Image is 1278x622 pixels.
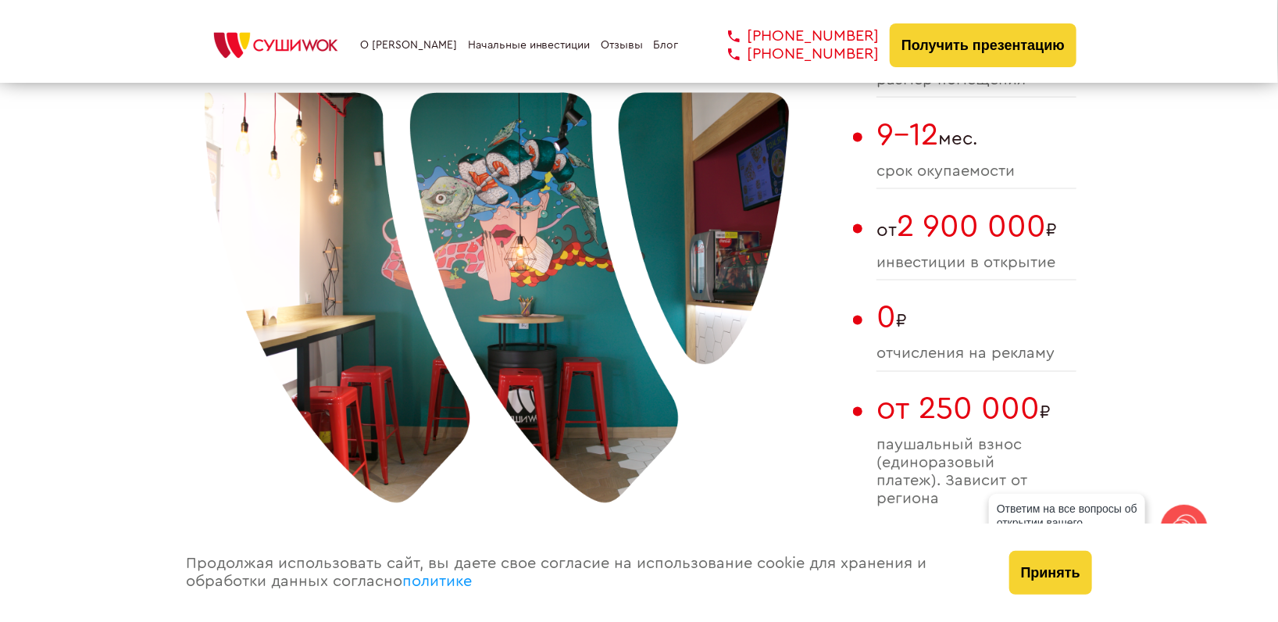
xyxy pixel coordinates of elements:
[876,437,1076,509] span: паушальный взнос (единоразовый платеж). Зависит от региона
[601,39,643,52] a: Отзывы
[876,345,1076,363] span: отчисления на рекламу
[705,27,880,45] a: [PHONE_NUMBER]
[876,394,1040,425] span: от 250 000
[989,494,1145,552] div: Ответим на все вопросы об открытии вашего [PERSON_NAME]!
[360,39,457,52] a: О [PERSON_NAME]
[876,300,1076,336] span: ₽
[876,209,1076,245] span: от ₽
[402,574,472,589] a: политике
[705,45,880,63] a: [PHONE_NUMBER]
[876,163,1076,181] span: cрок окупаемости
[876,117,1076,153] span: мес.
[468,39,591,52] a: Начальные инвестиции
[876,302,896,334] span: 0
[876,391,1076,427] span: ₽
[653,39,678,52] a: Блог
[890,23,1076,67] button: Получить презентацию
[202,28,350,63] img: СУШИWOK
[876,120,938,151] span: 9-12
[1009,551,1092,595] button: Принять
[876,254,1076,272] span: инвестиции в открытие
[897,211,1046,242] span: 2 900 000
[170,524,994,622] div: Продолжая использовать сайт, вы даете свое согласие на использование cookie для хранения и обрабо...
